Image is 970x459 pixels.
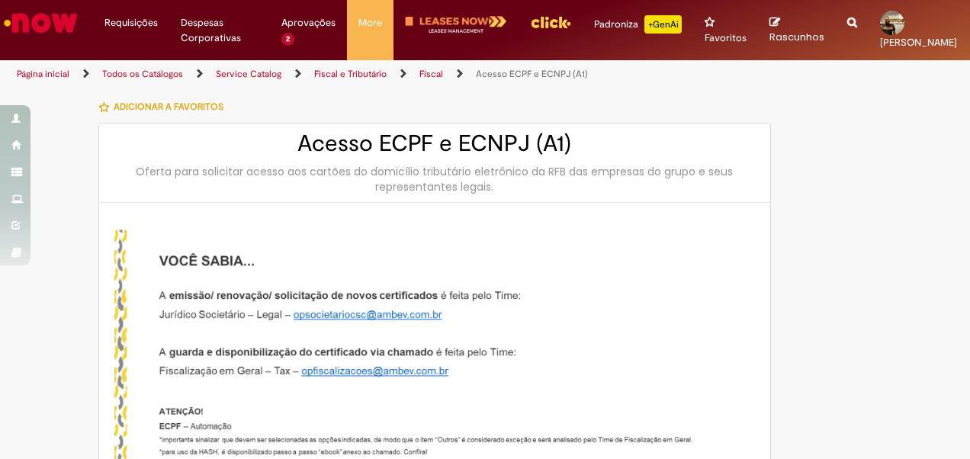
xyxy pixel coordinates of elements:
[530,11,571,34] img: click_logo_yellow_360x200.png
[216,68,281,80] a: Service Catalog
[102,68,183,80] a: Todos os Catálogos
[476,68,588,80] a: Acesso ECPF e ECNPJ (A1)
[644,15,682,34] p: +GenAi
[705,30,747,46] span: Favoritos
[405,15,507,34] img: logo-leases-transp-branco.png
[880,36,957,49] span: [PERSON_NAME]
[104,15,158,30] span: Requisições
[98,91,232,123] button: Adicionar a Favoritos
[11,60,635,88] ul: Trilhas de página
[281,33,294,46] span: 2
[2,8,80,38] img: ServiceNow
[769,16,824,44] a: Rascunhos
[358,15,382,30] span: More
[281,15,336,30] span: Aprovações
[114,131,755,156] h2: Acesso ECPF e ECNPJ (A1)
[419,68,443,80] a: Fiscal
[181,15,259,46] span: Despesas Corporativas
[314,68,387,80] a: Fiscal e Tributário
[114,101,223,113] span: Adicionar a Favoritos
[769,30,824,44] span: Rascunhos
[594,15,682,34] div: Padroniza
[114,164,755,194] div: Oferta para solicitar acesso aos cartões do domicílio tributário eletrônico da RFB das empresas d...
[17,68,69,80] a: Página inicial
